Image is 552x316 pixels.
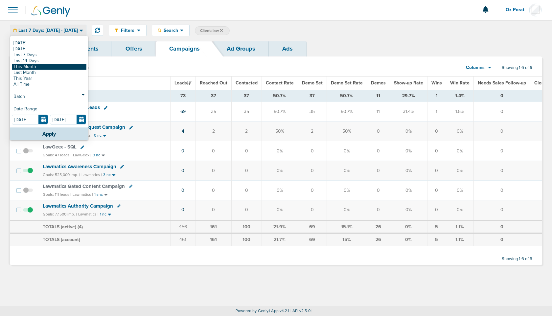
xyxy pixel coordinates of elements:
td: 161 [195,233,231,246]
td: 35 [298,102,327,122]
span: Oz Porat [506,8,529,12]
span: Client: law [200,28,223,34]
a: Batch [12,93,86,101]
span: Leads [174,80,192,86]
span: Contact Rate [266,80,294,86]
td: 0% [262,180,298,200]
td: 50% [327,122,367,141]
td: 0% [390,180,427,200]
td: 15% [327,233,367,246]
td: 0 [427,161,446,181]
td: 456 [170,220,195,234]
span: Contacted [236,80,258,86]
td: 461 [170,233,195,246]
td: 0 [473,220,530,234]
td: 0 [473,180,530,200]
td: 0 [473,90,530,102]
small: 0 nc [93,153,100,158]
small: Goals: 111 leads | [43,192,71,197]
td: 0% [446,141,473,161]
span: | ... [311,308,317,313]
small: Lawmatics | [78,212,99,216]
span: Reached Out [200,80,227,86]
span: | App v4.2.1 [269,308,289,313]
td: 0 [195,200,231,220]
td: 31.4% [390,102,427,122]
td: 0 [298,200,327,220]
td: 73 [170,90,195,102]
td: 0 [195,180,231,200]
a: All Time [12,81,86,87]
td: 21.7% [262,233,298,246]
td: 29.7% [390,90,427,102]
td: 0% [390,141,427,161]
a: 4 [182,128,184,134]
td: 0% [446,122,473,141]
td: 1.1% [446,233,473,246]
td: 0 [231,161,262,181]
td: 69 [298,220,327,234]
td: 100 [231,220,262,234]
td: 35 [195,102,231,122]
span: Search [161,28,180,33]
td: 2 [231,122,262,141]
a: Dashboard [10,41,66,56]
td: 0 [473,233,530,246]
span: 4 [79,224,81,230]
a: Ad Groups [213,41,269,56]
td: 50% [262,122,298,141]
td: 0 [195,141,231,161]
small: Lawmatics | [81,172,102,177]
td: 0% [446,200,473,220]
td: 0% [262,200,298,220]
td: 0% [446,180,473,200]
td: 0 [473,102,530,122]
td: 15.1% [327,220,367,234]
td: 0% [390,122,427,141]
td: 0 [427,180,446,200]
small: Goals: 77,500 imp. | [43,212,77,217]
td: 0% [390,233,427,246]
small: Goals: 47 leads | [43,153,72,158]
td: 1 [427,90,446,102]
td: 0% [327,161,367,181]
td: 37 [195,90,231,102]
td: 0 [473,200,530,220]
a: [DATE] [12,40,86,46]
td: 0% [390,161,427,181]
span: | API v2.5.0 [290,308,310,313]
small: 1 nc [100,212,106,217]
span: Lawmatics Authority Campaign [43,203,113,209]
td: 50.7% [262,90,298,102]
td: 50.7% [262,102,298,122]
td: 50.7% [327,102,367,122]
button: Apply [10,127,88,140]
a: 0 [181,188,184,193]
td: 69 [298,233,327,246]
td: 0 [298,141,327,161]
td: 0% [262,161,298,181]
td: 50.7% [327,90,367,102]
td: 0 [367,141,390,161]
span: Needs Sales Follow-up [478,80,526,86]
td: 5 [427,233,446,246]
td: 2 [298,122,327,141]
td: 0 [367,122,390,141]
small: LawGeex | [73,153,91,157]
td: 5 [427,220,446,234]
td: 0 [367,180,390,200]
span: Demo Set Rate [331,80,363,86]
span: Lawmatics Awareness Campaign [43,164,116,169]
span: Show-up Rate [394,80,423,86]
a: Campaigns [156,41,213,56]
a: Ads [269,41,306,56]
td: 0% [327,141,367,161]
td: 0 [473,141,530,161]
small: Goals: 525,000 imp. | [43,172,80,177]
a: 69 [180,109,186,114]
td: 21.9% [262,220,298,234]
td: 0 [367,161,390,181]
td: TOTALS (active) ( ) [39,220,170,234]
td: 35 [231,102,262,122]
td: 0 [298,180,327,200]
